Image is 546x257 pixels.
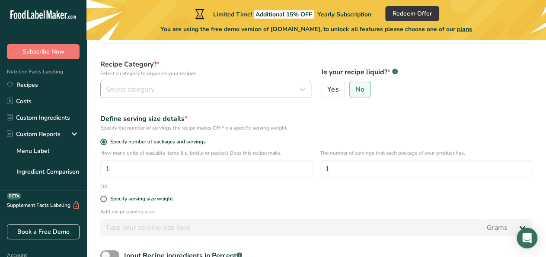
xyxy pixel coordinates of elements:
[317,10,371,19] span: Yearly Subscription
[327,85,338,94] span: Yes
[95,183,113,190] div: OR
[393,9,432,18] span: Redeem Offer
[106,84,154,95] span: Select category
[107,139,206,145] span: Specify number of packages and servings
[320,149,533,157] p: The number of servings that each package of your product has.
[385,6,439,21] button: Redeem Offer
[110,196,173,202] div: Specify serving size weight
[100,81,311,98] button: Select category
[100,219,482,236] input: Type your serving size here
[7,224,80,239] a: Book a Free Demo
[7,130,61,139] div: Custom Reports
[193,9,371,19] div: Limited Time!
[100,149,313,157] p: How many units of sealable items (i.e. bottle or packet) Does this recipe make.
[100,124,532,132] div: Specify the number of servings the recipe makes OR Fix a specific serving weight
[100,208,532,216] p: Add recipe serving size.
[100,70,311,77] p: Select a category to organize your recipes
[100,59,311,77] label: Recipe Category?
[100,114,532,124] div: Define serving size details
[517,228,537,248] div: Open Intercom Messenger
[457,25,472,33] span: plans
[160,25,472,34] span: You are using the free demo version of [DOMAIN_NAME], to unlock all features please choose one of...
[22,47,64,56] span: Subscribe Now
[355,85,364,94] span: No
[254,10,314,19] span: Additional 15% OFF
[322,67,533,77] label: Is your recipe liquid?
[7,44,80,59] button: Subscribe Now
[7,193,21,200] div: BETA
